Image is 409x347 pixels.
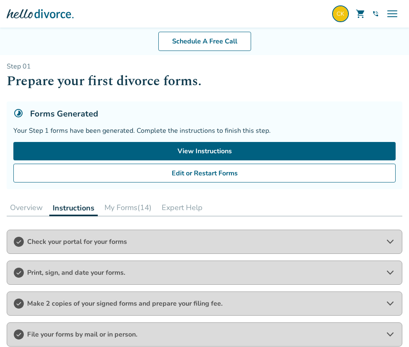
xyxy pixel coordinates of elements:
h1: Prepare your first divorce forms. [7,71,402,91]
a: phone_in_talk [372,10,379,17]
div: Your Step 1 forms have been generated. Complete the instructions to finish this step. [13,126,396,135]
span: menu [386,7,399,20]
a: Schedule A Free Call [158,32,251,51]
iframe: Chat Widget [367,307,409,347]
span: Check your portal for your forms [27,237,382,246]
p: Step 0 1 [7,62,402,71]
h5: Forms Generated [30,108,98,119]
span: Print, sign, and date your forms. [27,268,382,277]
button: Edit or Restart Forms [13,164,396,183]
button: Instructions [49,199,98,216]
button: Overview [7,199,46,216]
img: charles.kesslering@gmail.com [332,5,349,22]
span: shopping_cart [356,9,366,19]
button: Expert Help [158,199,206,216]
button: My Forms(14) [101,199,155,216]
a: View Instructions [13,142,396,160]
span: Make 2 copies of your signed forms and prepare your filing fee. [27,299,382,308]
span: File your forms by mail or in person. [27,330,382,339]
